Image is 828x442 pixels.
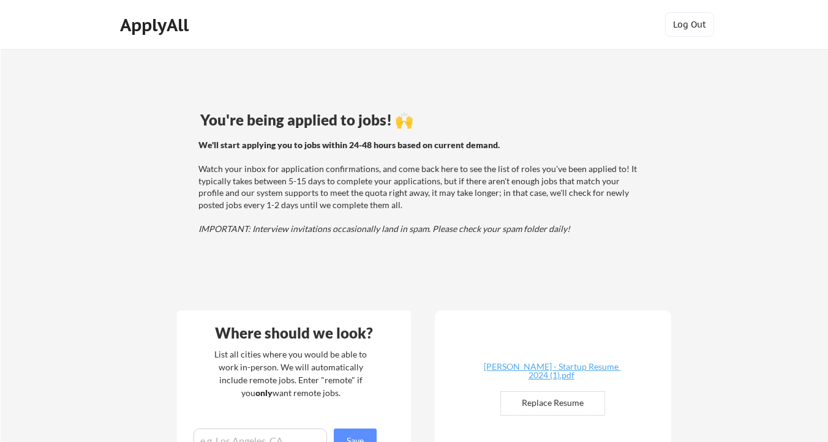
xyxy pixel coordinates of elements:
[180,326,408,340] div: Where should we look?
[255,388,273,398] strong: only
[200,113,642,127] div: You're being applied to jobs! 🙌
[478,362,624,380] div: [PERSON_NAME] - Startup Resume 2024 (1).pdf
[198,223,570,234] em: IMPORTANT: Interview invitations occasionally land in spam. Please check your spam folder daily!
[478,362,624,381] a: [PERSON_NAME] - Startup Resume 2024 (1).pdf
[120,15,192,36] div: ApplyAll
[206,348,375,399] div: List all cities where you would be able to work in-person. We will automatically include remote j...
[198,139,640,235] div: Watch your inbox for application confirmations, and come back here to see the list of roles you'v...
[665,12,714,37] button: Log Out
[198,140,500,150] strong: We'll start applying you to jobs within 24-48 hours based on current demand.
